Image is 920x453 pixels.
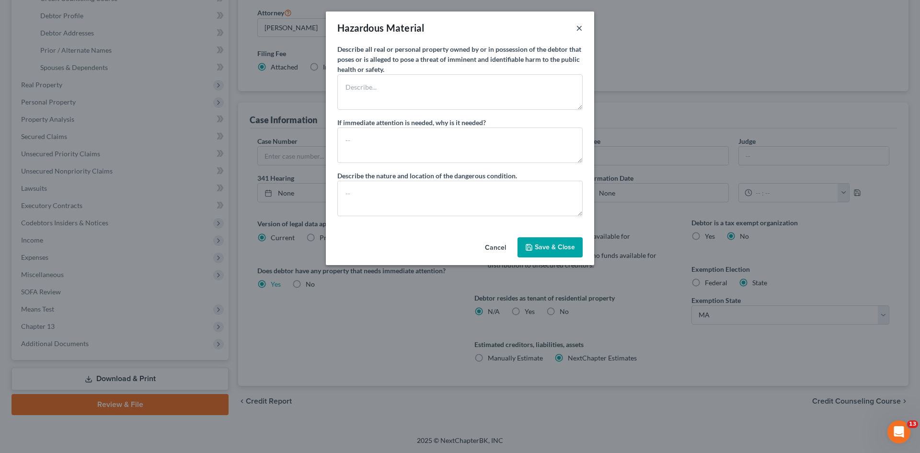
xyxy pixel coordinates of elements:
[887,420,910,443] iframe: Intercom live chat
[477,238,514,257] button: Cancel
[576,22,583,34] button: ×
[337,117,486,128] label: If immediate attention is needed, why is it needed?
[907,420,918,428] span: 13
[517,237,583,257] button: Save & Close
[337,21,424,35] div: Hazardous Material
[337,171,517,181] label: Describe the nature and location of the dangerous condition.
[337,44,583,74] label: Describe all real or personal property owned by or in possession of the debtor that poses or is a...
